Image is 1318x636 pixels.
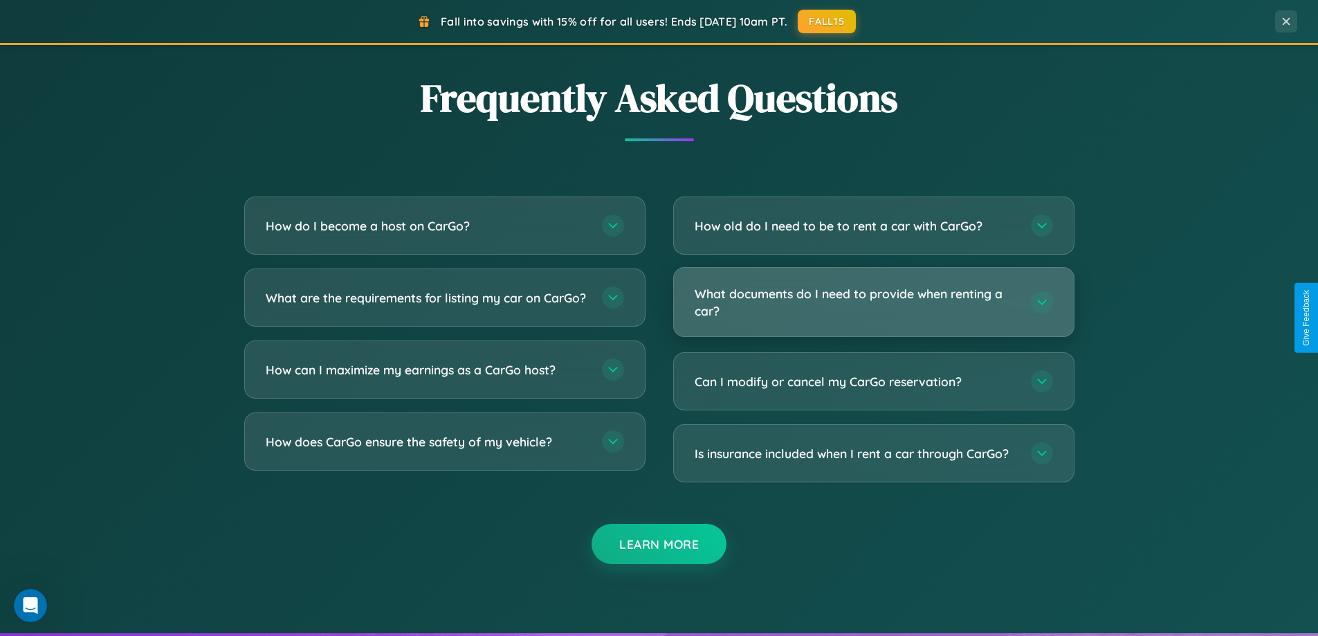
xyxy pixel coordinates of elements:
h3: How do I become a host on CarGo? [266,217,588,235]
span: Fall into savings with 15% off for all users! Ends [DATE] 10am PT. [441,15,787,28]
h3: How does CarGo ensure the safety of my vehicle? [266,433,588,451]
h3: What are the requirements for listing my car on CarGo? [266,289,588,307]
iframe: Intercom live chat [14,589,47,622]
h2: Frequently Asked Questions [244,71,1074,125]
h3: How old do I need to be to rent a car with CarGo? [695,217,1017,235]
div: Give Feedback [1301,290,1311,346]
h3: Can I modify or cancel my CarGo reservation? [695,373,1017,390]
button: Learn More [592,524,726,564]
h3: How can I maximize my earnings as a CarGo host? [266,361,588,379]
button: FALL15 [798,10,856,33]
h3: Is insurance included when I rent a car through CarGo? [695,445,1017,462]
h3: What documents do I need to provide when renting a car? [695,285,1017,319]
